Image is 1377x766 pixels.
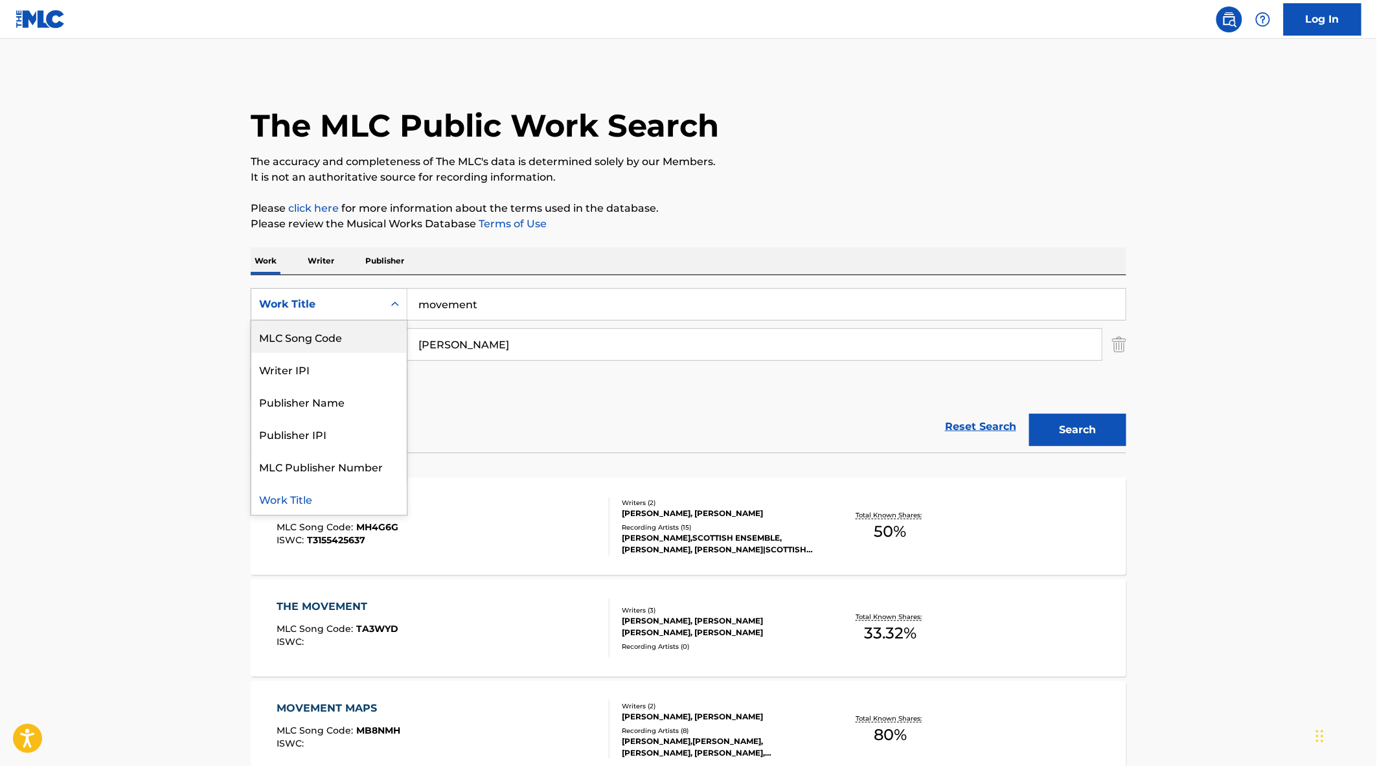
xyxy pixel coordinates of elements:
[304,247,338,275] p: Writer
[251,418,407,450] div: Publisher IPI
[259,297,376,312] div: Work Title
[622,726,817,736] div: Recording Artists ( 8 )
[622,532,817,556] div: [PERSON_NAME],SCOTTISH ENSEMBLE,[PERSON_NAME], [PERSON_NAME]|SCOTTISH ENSEMBLE|[PERSON_NAME], [PE...
[622,711,817,723] div: [PERSON_NAME], [PERSON_NAME]
[622,701,817,711] div: Writers ( 2 )
[1216,6,1242,32] a: Public Search
[277,534,308,546] span: ISWC :
[476,218,547,230] a: Terms of Use
[622,605,817,615] div: Writers ( 3 )
[251,353,407,385] div: Writer IPI
[622,498,817,508] div: Writers ( 2 )
[622,523,817,532] div: Recording Artists ( 15 )
[251,106,719,145] h1: The MLC Public Work Search
[308,534,366,546] span: T3155425637
[251,288,1126,453] form: Search Form
[251,154,1126,170] p: The accuracy and completeness of The MLC's data is determined solely by our Members.
[357,623,399,635] span: TA3WYD
[277,738,308,749] span: ISWC :
[874,723,907,747] span: 80 %
[277,636,308,648] span: ISWC :
[277,725,357,736] span: MLC Song Code :
[856,612,925,622] p: Total Known Shares:
[1250,6,1276,32] div: Help
[251,247,280,275] p: Work
[16,10,65,28] img: MLC Logo
[1255,12,1271,27] img: help
[1029,414,1126,446] button: Search
[251,580,1126,677] a: THE MOVEMENTMLC Song Code:TA3WYDISWC:Writers (3)[PERSON_NAME], [PERSON_NAME] [PERSON_NAME], [PERS...
[251,321,407,353] div: MLC Song Code
[622,508,817,519] div: [PERSON_NAME], [PERSON_NAME]
[622,642,817,651] div: Recording Artists ( 0 )
[361,247,408,275] p: Publisher
[251,216,1126,232] p: Please review the Musical Works Database
[1222,12,1237,27] img: search
[622,615,817,638] div: [PERSON_NAME], [PERSON_NAME] [PERSON_NAME], [PERSON_NAME]
[357,521,399,533] span: MH4G6G
[1284,3,1361,36] a: Log In
[251,385,407,418] div: Publisher Name
[856,510,925,520] p: Total Known Shares:
[1112,328,1126,361] img: Delete Criterion
[864,622,916,645] span: 33.32 %
[251,482,407,515] div: Work Title
[251,478,1126,575] a: MOVEMENT 2MLC Song Code:MH4G6GISWC:T3155425637Writers (2)[PERSON_NAME], [PERSON_NAME]Recording Ar...
[251,450,407,482] div: MLC Publisher Number
[288,202,339,214] a: click here
[1312,704,1377,766] iframe: Chat Widget
[856,714,925,723] p: Total Known Shares:
[277,623,357,635] span: MLC Song Code :
[1316,717,1324,756] div: Drag
[939,412,1023,441] a: Reset Search
[622,736,817,759] div: [PERSON_NAME],[PERSON_NAME], [PERSON_NAME], [PERSON_NAME], [PERSON_NAME], [PERSON_NAME]
[357,725,401,736] span: MB8NMH
[277,701,401,716] div: MOVEMENT MAPS
[874,520,907,543] span: 50 %
[277,599,399,614] div: THE MOVEMENT
[251,170,1126,185] p: It is not an authoritative source for recording information.
[251,201,1126,216] p: Please for more information about the terms used in the database.
[277,521,357,533] span: MLC Song Code :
